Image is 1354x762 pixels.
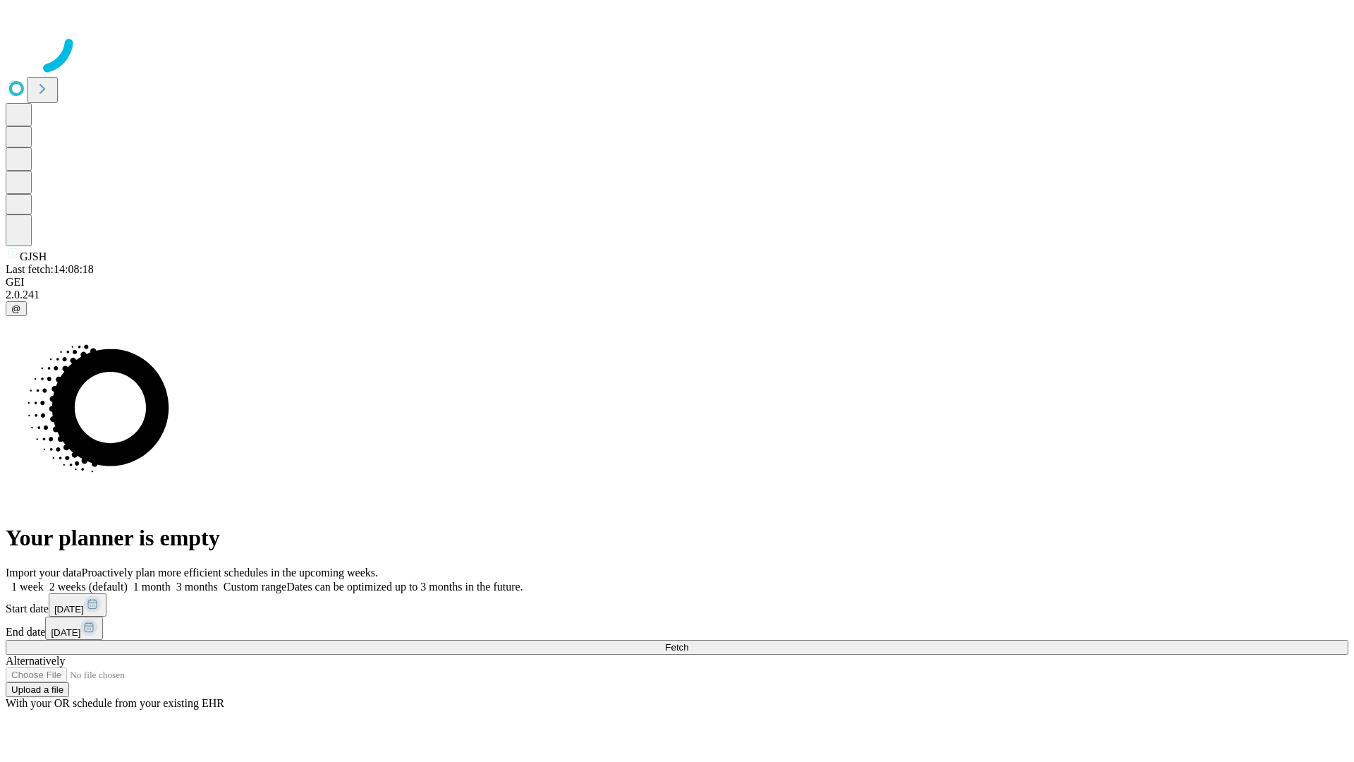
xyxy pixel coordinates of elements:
[665,642,688,653] span: Fetch
[82,567,378,579] span: Proactively plan more efficient schedules in the upcoming weeks.
[133,581,171,593] span: 1 month
[6,697,224,709] span: With your OR schedule from your existing EHR
[6,263,94,275] span: Last fetch: 14:08:18
[6,682,69,697] button: Upload a file
[286,581,523,593] span: Dates can be optimized up to 3 months in the future.
[6,276,1348,289] div: GEI
[6,655,65,667] span: Alternatively
[51,627,80,638] span: [DATE]
[11,581,44,593] span: 1 week
[45,617,103,640] button: [DATE]
[54,604,84,615] span: [DATE]
[20,250,47,262] span: GJSH
[6,617,1348,640] div: End date
[11,303,21,314] span: @
[176,581,218,593] span: 3 months
[49,593,106,617] button: [DATE]
[6,525,1348,551] h1: Your planner is empty
[6,567,82,579] span: Import your data
[6,593,1348,617] div: Start date
[6,640,1348,655] button: Fetch
[6,301,27,316] button: @
[49,581,128,593] span: 2 weeks (default)
[6,289,1348,301] div: 2.0.241
[224,581,286,593] span: Custom range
